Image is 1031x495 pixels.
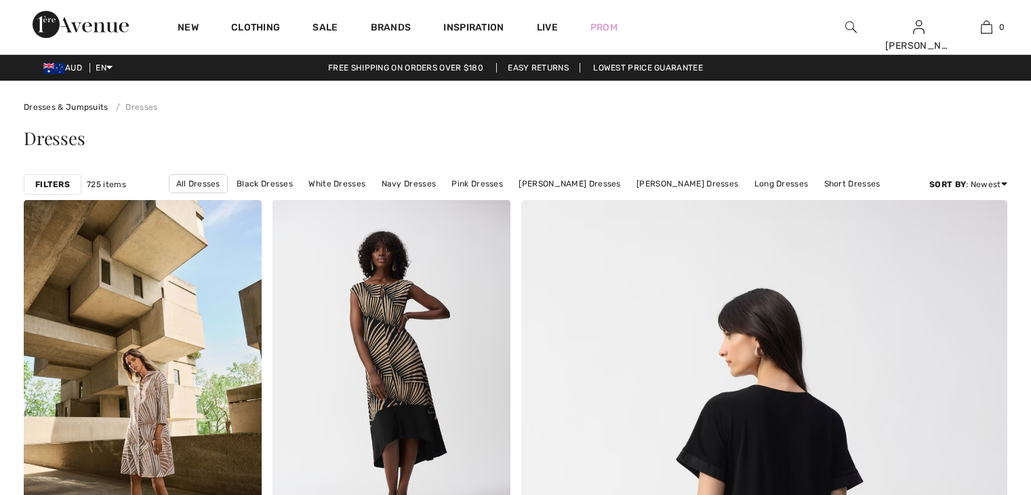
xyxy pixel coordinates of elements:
img: My Bag [981,19,992,35]
span: 0 [999,21,1005,33]
a: Dresses & Jumpsuits [24,102,108,112]
a: [PERSON_NAME] Dresses [512,175,627,193]
span: AUD [43,63,87,73]
strong: Sort By [929,180,966,189]
div: : Newest [929,178,1007,191]
a: Dresses [110,102,157,112]
a: Navy Dresses [375,175,443,193]
a: Brands [371,22,411,36]
a: 0 [953,19,1019,35]
span: EN [96,63,113,73]
div: [PERSON_NAME] [885,39,952,53]
a: Short Dresses [817,175,887,193]
img: My Info [913,19,925,35]
a: Black Dresses [230,175,300,193]
a: Sale [312,22,338,36]
span: Dresses [24,126,85,150]
a: Sign In [913,20,925,33]
img: 1ère Avenue [33,11,129,38]
a: Clothing [231,22,280,36]
a: [PERSON_NAME] Dresses [630,175,745,193]
a: Live [537,20,558,35]
img: Australian Dollar [43,63,65,74]
span: 725 items [87,178,126,191]
strong: Filters [35,178,70,191]
a: Easy Returns [496,63,580,73]
a: Free shipping on orders over $180 [317,63,494,73]
img: search the website [845,19,857,35]
a: Lowest Price Guarantee [582,63,714,73]
a: Prom [590,20,618,35]
a: All Dresses [169,174,228,193]
a: White Dresses [302,175,372,193]
span: Inspiration [443,22,504,36]
a: New [178,22,199,36]
a: Long Dresses [748,175,815,193]
a: Pink Dresses [445,175,510,193]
